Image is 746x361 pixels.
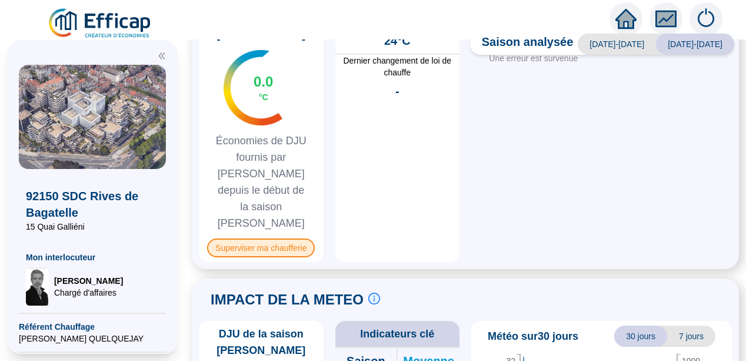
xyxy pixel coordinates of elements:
img: alerts [690,2,722,35]
span: Météo sur 30 jours [488,328,578,345]
span: Indicateurs clé [360,326,434,342]
span: info-circle [368,293,380,304]
span: home [615,8,637,29]
span: 92150 SDC Rives de Bagatelle [26,188,159,221]
span: 7 jours [667,326,715,347]
span: Économies de DJU fournis par [PERSON_NAME] depuis le début de la saison [PERSON_NAME] [204,133,319,231]
span: - [395,83,399,100]
span: fund [655,8,677,29]
span: Chargé d'affaires [54,287,123,299]
span: [PERSON_NAME] QUELQUEJAY [19,333,166,345]
span: Saison analysée [470,34,574,55]
span: Dernier changement de loi de chauffe [335,55,460,78]
span: 0.0 [254,72,273,91]
span: Superviser ma chaufferie [207,239,315,257]
img: indicateur températures [224,50,283,125]
span: [DATE]-[DATE] [578,34,656,55]
span: 24°C [384,32,411,49]
span: °C [259,91,268,103]
span: Mon interlocuteur [26,251,159,263]
span: 15 Quai Galliéni [26,221,159,233]
span: Référent Chauffage [19,321,166,333]
span: [PERSON_NAME] [54,275,123,287]
div: Une erreur est survenue [476,52,591,65]
img: efficap energie logo [47,7,154,40]
span: [DATE]-[DATE] [656,34,734,55]
span: 30 jours [614,326,667,347]
span: IMPACT DE LA METEO [211,290,364,309]
span: double-left [158,52,166,60]
img: Chargé d'affaires [26,268,49,306]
